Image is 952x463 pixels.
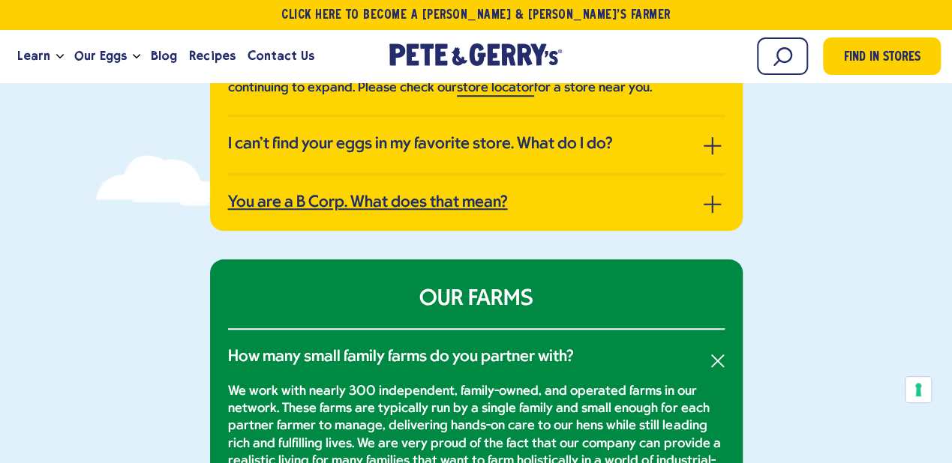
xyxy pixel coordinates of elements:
[133,54,140,59] button: Open the dropdown menu for Our Eggs
[228,348,574,367] h3: How many small family farms do you partner with?
[228,193,508,213] h3: You are a B Corp. What does that mean?
[457,81,534,97] a: store locator
[757,37,808,75] input: Search
[68,36,133,76] a: Our Eggs
[17,46,50,65] span: Learn
[823,37,941,75] a: Find in Stores
[74,46,127,65] span: Our Eggs
[844,48,920,68] span: Find in Stores
[56,54,64,59] button: Open the dropdown menu for Learn
[11,36,56,76] a: Learn
[905,377,931,402] button: Your consent preferences for tracking technologies
[183,36,241,76] a: Recipes
[145,36,183,76] a: Blog
[248,46,314,65] span: Contact Us
[189,46,235,65] span: Recipes
[242,36,320,76] a: Contact Us
[228,135,613,154] h3: I can’t find your eggs in my favorite store. What do I do?
[151,46,177,65] span: Blog
[228,286,725,313] h2: OUR FARMS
